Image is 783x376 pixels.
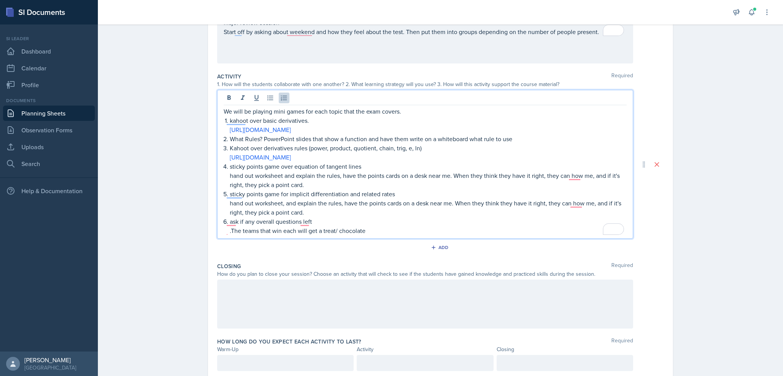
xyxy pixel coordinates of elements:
div: To enrich screen reader interactions, please activate Accessibility in Grammarly extension settings [224,107,627,235]
a: Search [3,156,95,171]
div: [GEOGRAPHIC_DATA] [24,364,76,371]
p: We will be playing mini games for each topic that the exam covers. [224,107,627,116]
p: Start off by asking about weekend and how they feel about the test. Then put them into groups dep... [224,27,627,36]
p: Kahoot over derivatives rules (power, product, quotient, chain, trig, e, ln) [230,143,627,153]
a: [URL][DOMAIN_NAME] [230,153,291,161]
div: Add [432,244,449,251]
span: Required [611,73,633,80]
div: Closing [497,345,633,353]
div: Warm-Up [217,345,354,353]
p: hand out worksheet, and explain the rules, have the points cards on a desk near me. When they thi... [230,199,627,217]
span: Required [611,338,633,345]
label: How long do you expect each activity to last? [217,338,361,345]
div: How do you plan to close your session? Choose an activity that will check to see if the students ... [217,270,633,278]
div: [PERSON_NAME] [24,356,76,364]
div: Activity [357,345,493,353]
p: ask if any overall questions left [230,217,627,226]
button: Add [428,242,453,253]
a: Dashboard [3,44,95,59]
a: Calendar [3,60,95,76]
p: .The teams that win each will get a treat/ chocolate [230,226,627,235]
p: sticky points game for implicit differentiation and related rates [230,189,627,199]
a: Profile [3,77,95,93]
a: Planning Sheets [3,106,95,121]
div: Documents [3,97,95,104]
a: Observation Forms [3,122,95,138]
div: To enrich screen reader interactions, please activate Accessibility in Grammarly extension settings [224,18,627,36]
p: kahoot over basic derivatives. [230,116,627,125]
label: Closing [217,262,241,270]
p: hand out worksheet and explain the rules, have the points cards on a desk near me. When they thin... [230,171,627,189]
div: Si leader [3,35,95,42]
p: What Rules? PowerPoint slides that show a function and have them write on a whiteboard what rule ... [230,134,627,143]
div: Help & Documentation [3,183,95,199]
div: 1. How will the students collaborate with one another? 2. What learning strategy will you use? 3.... [217,80,633,88]
p: sticky points game over equation of tangent lines [230,162,627,171]
a: Uploads [3,139,95,155]
label: Activity [217,73,242,80]
a: [URL][DOMAIN_NAME] [230,125,291,134]
span: Required [611,262,633,270]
